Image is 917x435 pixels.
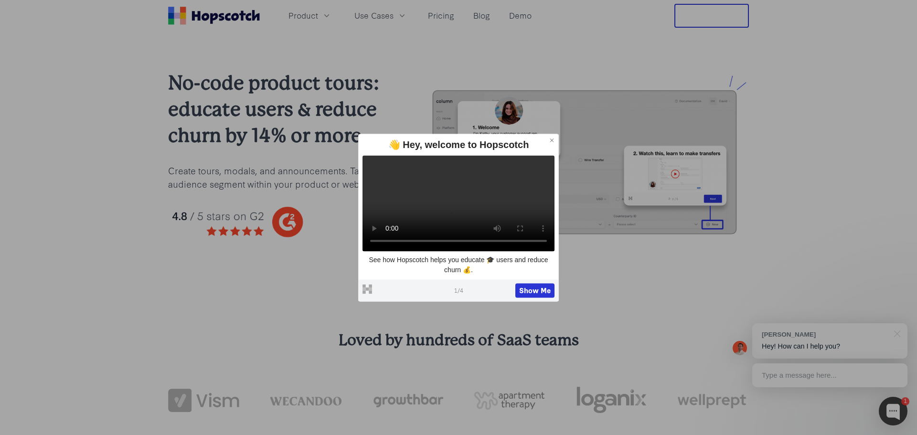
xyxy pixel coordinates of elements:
[474,392,545,410] img: png-apartment-therapy-house-studio-apartment-home
[678,391,749,411] img: wellprept logo
[168,330,749,351] h3: Loved by hundreds of SaaS teams
[733,341,747,355] img: Mark Spera
[363,138,554,151] div: 👋 Hey, welcome to Hopscotch
[901,397,909,405] div: 1
[515,283,554,297] button: Show Me
[288,10,318,21] span: Product
[168,70,392,149] h2: No-code product tours: educate users & reduce churn by 14% or more
[505,8,535,23] a: Demo
[372,394,443,407] img: growthbar-logo
[270,395,341,405] img: wecandoo-logo
[168,7,260,25] a: Home
[168,202,392,243] img: hopscotch g2
[168,164,392,191] p: Create tours, modals, and announcements. Target any audience segment within your product or website.
[576,382,647,419] img: loganix-logo
[469,8,494,23] a: Blog
[762,330,888,339] div: [PERSON_NAME]
[423,75,749,248] img: hopscotch product tours for saas businesses
[424,8,458,23] a: Pricing
[168,389,239,413] img: vism logo
[354,10,394,21] span: Use Cases
[752,363,907,387] div: Type a message here...
[349,8,413,23] button: Use Cases
[363,255,554,276] p: See how Hopscotch helps you educate 🎓 users and reduce churn 💰.
[454,286,463,295] span: 1 / 4
[283,8,337,23] button: Product
[762,341,898,351] p: Hey! How can I help you?
[674,4,749,28] button: Free Trial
